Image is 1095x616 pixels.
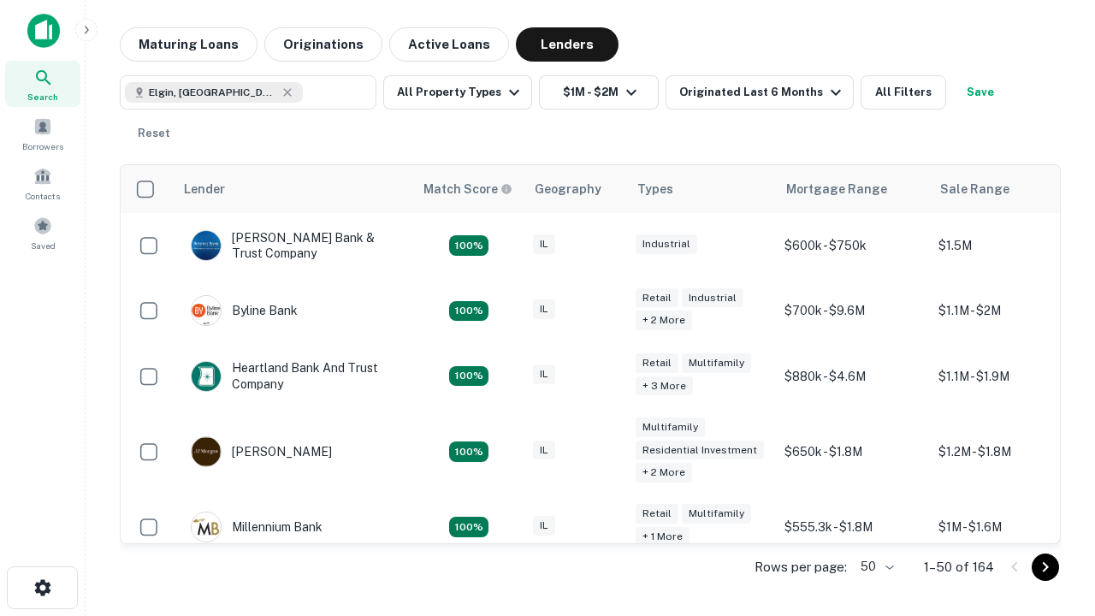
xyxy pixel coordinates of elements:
[31,239,56,252] span: Saved
[636,504,678,524] div: Retail
[192,437,221,466] img: picture
[930,343,1084,408] td: $1.1M - $1.9M
[627,165,776,213] th: Types
[516,27,619,62] button: Lenders
[637,179,673,199] div: Types
[192,231,221,260] img: picture
[930,213,1084,278] td: $1.5M
[1009,424,1095,506] iframe: Chat Widget
[924,557,994,577] p: 1–50 of 164
[174,165,413,213] th: Lender
[27,14,60,48] img: capitalize-icon.png
[26,189,60,203] span: Contacts
[192,296,221,325] img: picture
[191,295,298,326] div: Byline Bank
[449,235,488,256] div: Matching Properties: 28, hasApolloMatch: undefined
[192,512,221,542] img: picture
[776,409,930,495] td: $650k - $1.8M
[930,409,1084,495] td: $1.2M - $1.8M
[776,495,930,560] td: $555.3k - $1.8M
[264,27,382,62] button: Originations
[383,75,532,110] button: All Property Types
[191,512,323,542] div: Millennium Bank
[636,311,692,330] div: + 2 more
[636,376,693,396] div: + 3 more
[776,213,930,278] td: $600k - $750k
[423,180,509,198] h6: Match Score
[5,61,80,107] a: Search
[120,27,257,62] button: Maturing Loans
[776,278,930,343] td: $700k - $9.6M
[636,463,692,483] div: + 2 more
[636,441,764,460] div: Residential Investment
[533,234,555,254] div: IL
[533,364,555,384] div: IL
[930,165,1084,213] th: Sale Range
[184,179,225,199] div: Lender
[682,353,751,373] div: Multifamily
[666,75,854,110] button: Originated Last 6 Months
[149,85,277,100] span: Elgin, [GEOGRAPHIC_DATA], [GEOGRAPHIC_DATA]
[192,362,221,391] img: picture
[449,441,488,462] div: Matching Properties: 24, hasApolloMatch: undefined
[389,27,509,62] button: Active Loans
[533,516,555,536] div: IL
[535,179,601,199] div: Geography
[786,179,887,199] div: Mortgage Range
[636,527,690,547] div: + 1 more
[930,495,1084,560] td: $1M - $1.6M
[636,353,678,373] div: Retail
[191,230,396,261] div: [PERSON_NAME] Bank & Trust Company
[449,366,488,387] div: Matching Properties: 20, hasApolloMatch: undefined
[636,418,705,437] div: Multifamily
[539,75,659,110] button: $1M - $2M
[682,288,743,308] div: Industrial
[27,90,58,104] span: Search
[423,180,512,198] div: Capitalize uses an advanced AI algorithm to match your search with the best lender. The match sco...
[449,301,488,322] div: Matching Properties: 18, hasApolloMatch: undefined
[930,278,1084,343] td: $1.1M - $2M
[191,436,332,467] div: [PERSON_NAME]
[5,210,80,256] a: Saved
[191,360,396,391] div: Heartland Bank And Trust Company
[679,82,846,103] div: Originated Last 6 Months
[636,234,697,254] div: Industrial
[776,343,930,408] td: $880k - $4.6M
[861,75,946,110] button: All Filters
[22,139,63,153] span: Borrowers
[533,299,555,319] div: IL
[5,110,80,157] a: Borrowers
[127,116,181,151] button: Reset
[533,441,555,460] div: IL
[755,557,847,577] p: Rows per page:
[5,160,80,206] a: Contacts
[1032,554,1059,581] button: Go to next page
[953,75,1008,110] button: Save your search to get updates of matches that match your search criteria.
[940,179,1009,199] div: Sale Range
[413,165,524,213] th: Capitalize uses an advanced AI algorithm to match your search with the best lender. The match sco...
[636,288,678,308] div: Retail
[776,165,930,213] th: Mortgage Range
[524,165,627,213] th: Geography
[449,517,488,537] div: Matching Properties: 16, hasApolloMatch: undefined
[854,554,897,579] div: 50
[682,504,751,524] div: Multifamily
